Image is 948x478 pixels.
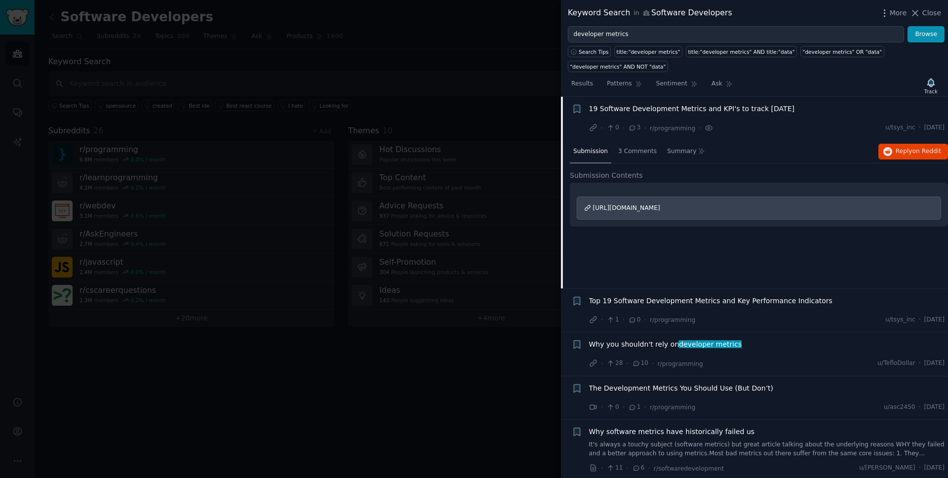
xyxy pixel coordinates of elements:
span: · [623,315,625,325]
span: · [623,123,625,133]
span: r/programming [650,125,695,132]
span: · [644,123,646,133]
span: [DATE] [924,123,945,132]
div: "developer metrics" AND NOT "data" [570,63,666,70]
a: It's always a touchy subject (software metrics) but great article talking about the underlying re... [589,440,945,458]
span: [DATE] [924,403,945,412]
span: r/programming [658,360,703,367]
span: in [633,9,639,18]
button: Replyon Reddit [878,144,948,159]
span: u/asc2450 [884,403,915,412]
span: 0 [606,403,619,412]
a: Why software metrics have historically failed us [589,427,755,437]
span: Submission [573,147,608,156]
button: Track [921,76,941,96]
div: "developer metrics" OR "data" [803,48,882,55]
a: The Development Metrics You Should Use (But Don’t) [589,383,774,394]
a: Why you shouldn't rely ondeveloper metrics [589,339,742,350]
span: · [652,358,654,369]
span: 11 [606,464,623,473]
span: · [601,315,603,325]
a: [URL][DOMAIN_NAME] [577,197,941,220]
span: · [601,123,603,133]
a: title:"developer metrics" [614,46,682,57]
span: · [919,464,921,473]
span: [DATE] [924,316,945,324]
span: 0 [606,123,619,132]
span: [URL][DOMAIN_NAME] [593,204,660,211]
span: · [627,463,629,474]
span: More [890,8,907,18]
button: More [879,8,907,18]
span: [DATE] [924,464,945,473]
a: Sentiment [653,76,701,96]
span: Why you shouldn't rely on [589,339,742,350]
span: Results [571,80,593,88]
span: · [919,403,921,412]
span: 28 [606,359,623,368]
a: "developer metrics" AND NOT "data" [568,61,668,72]
button: Close [910,8,941,18]
span: · [644,315,646,325]
button: Search Tips [568,46,611,57]
span: · [699,123,701,133]
span: Sentiment [656,80,687,88]
span: · [644,402,646,412]
a: "developer metrics" OR "data" [800,46,884,57]
span: u/tsys_inc [885,123,915,132]
span: Reply [896,147,941,156]
a: 19 Software Development Metrics and KPI's to track [DATE] [589,104,794,114]
span: 3 Comments [618,147,657,156]
span: r/programming [650,317,695,323]
span: · [919,316,921,324]
span: Close [922,8,941,18]
a: Results [568,76,596,96]
span: 1 [628,403,640,412]
span: r/softwaredevelopment [654,465,724,472]
span: 6 [632,464,644,473]
a: Patterns [603,76,645,96]
span: · [648,463,650,474]
span: Summary [667,147,696,156]
span: · [627,358,629,369]
span: u/TefloDollar [877,359,915,368]
span: Submission Contents [570,170,643,181]
span: · [601,358,603,369]
input: Try a keyword related to your business [568,26,904,43]
span: u/tsys_inc [885,316,915,324]
span: [DATE] [924,359,945,368]
span: r/programming [650,404,695,411]
span: u/[PERSON_NAME] [859,464,915,473]
div: Keyword Search Software Developers [568,7,732,19]
span: · [623,402,625,412]
span: 3 [628,123,640,132]
a: Top 19 Software Development Metrics and Key Performance Indicators [589,296,832,306]
span: · [919,359,921,368]
a: Ask [708,76,736,96]
div: title:"developer metrics" AND title:"data" [688,48,795,55]
span: Ask [711,80,722,88]
a: title:"developer metrics" AND title:"data" [686,46,797,57]
span: developer metrics [678,340,743,348]
span: · [601,402,603,412]
div: title:"developer metrics" [617,48,680,55]
span: on Reddit [912,148,941,155]
span: 0 [628,316,640,324]
button: Browse [908,26,945,43]
span: · [601,463,603,474]
span: Search Tips [579,48,609,55]
span: 10 [632,359,648,368]
span: Patterns [607,80,632,88]
span: 1 [606,316,619,324]
div: Track [924,88,938,95]
span: · [919,123,921,132]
